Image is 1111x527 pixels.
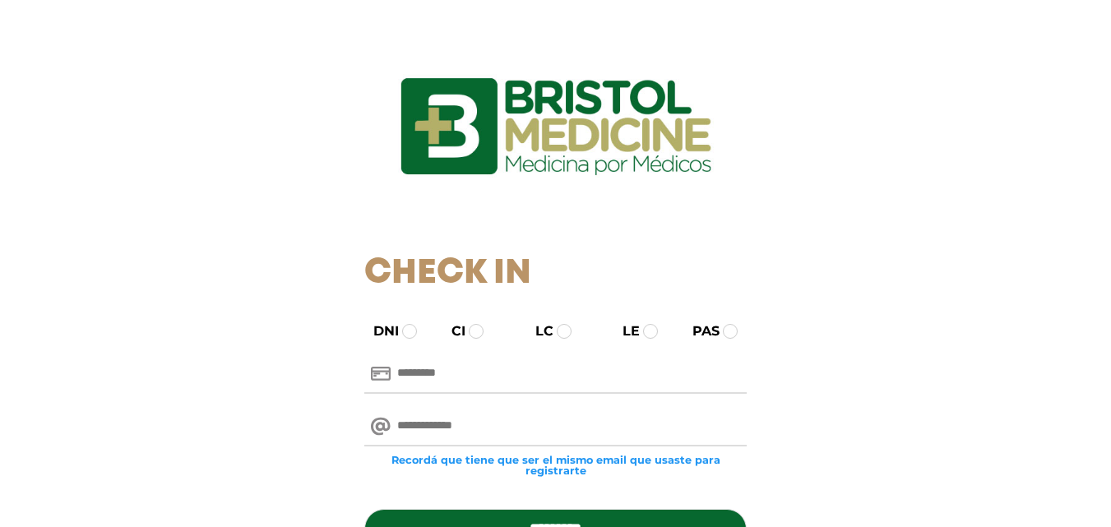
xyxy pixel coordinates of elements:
img: logo_ingresarbristol.jpg [334,20,778,233]
small: Recordá que tiene que ser el mismo email que usaste para registrarte [364,455,747,476]
label: LC [521,321,553,341]
label: CI [437,321,465,341]
label: DNI [359,321,399,341]
label: PAS [678,321,720,341]
h1: Check In [364,253,747,294]
label: LE [608,321,640,341]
